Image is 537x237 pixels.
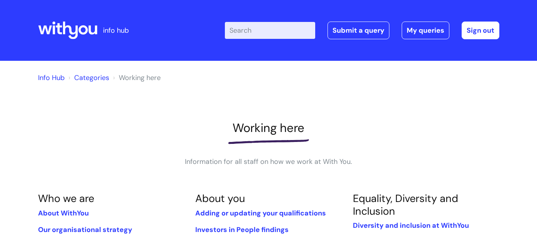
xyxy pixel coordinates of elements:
[38,121,499,135] h1: Working here
[195,225,289,234] a: Investors in People findings
[153,155,384,168] p: Information for all staff on how we work at With You.
[225,22,315,39] input: Search
[462,22,499,39] a: Sign out
[103,24,129,37] p: info hub
[353,192,458,217] a: Equality, Diversity and Inclusion
[38,73,65,82] a: Info Hub
[195,192,245,205] a: About you
[402,22,449,39] a: My queries
[74,73,109,82] a: Categories
[328,22,389,39] a: Submit a query
[38,209,89,218] a: About WithYou
[38,225,132,234] a: Our organisational strategy
[353,221,469,230] a: Diversity and inclusion at WithYou
[67,72,109,84] li: Solution home
[111,72,161,84] li: Working here
[195,209,326,218] a: Adding or updating your qualifications
[225,22,499,39] div: | -
[38,192,94,205] a: Who we are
